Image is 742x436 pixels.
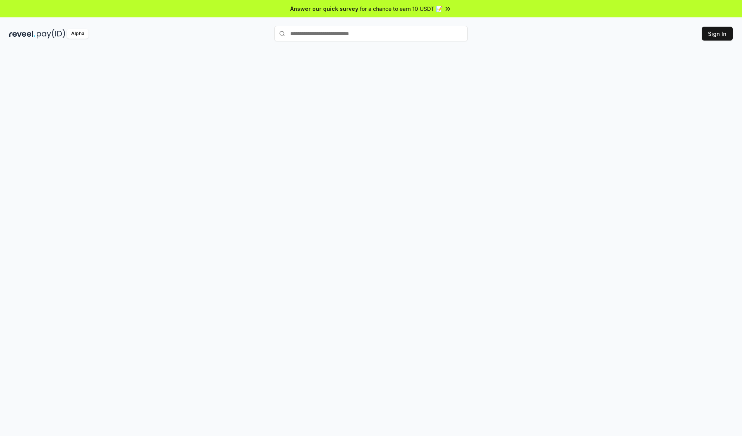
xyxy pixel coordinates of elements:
img: reveel_dark [9,29,35,39]
button: Sign In [702,27,733,41]
img: pay_id [37,29,65,39]
span: Answer our quick survey [290,5,358,13]
span: for a chance to earn 10 USDT 📝 [360,5,442,13]
div: Alpha [67,29,88,39]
